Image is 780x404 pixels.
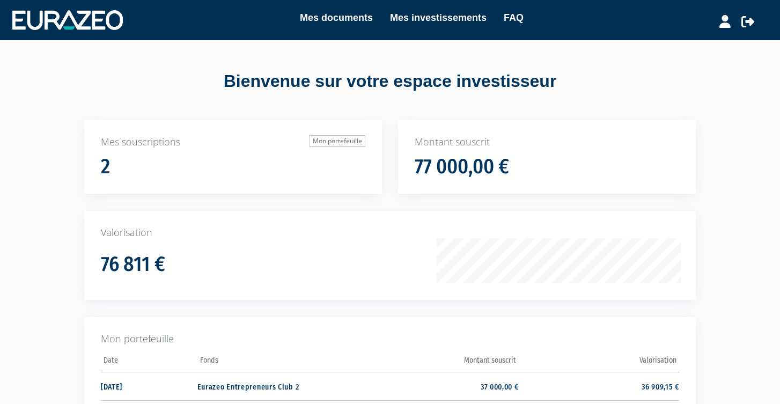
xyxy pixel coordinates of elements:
[101,156,110,178] h1: 2
[519,352,679,372] th: Valorisation
[358,372,518,400] td: 37 000,00 €
[504,10,524,25] a: FAQ
[101,332,679,346] p: Mon portefeuille
[101,226,679,240] p: Valorisation
[101,135,365,149] p: Mes souscriptions
[358,352,518,372] th: Montant souscrit
[310,135,365,147] a: Mon portefeuille
[60,69,720,94] div: Bienvenue sur votre espace investisseur
[197,372,358,400] td: Eurazeo Entrepreneurs Club 2
[12,10,123,30] img: 1732889491-logotype_eurazeo_blanc_rvb.png
[415,135,679,149] p: Montant souscrit
[101,372,197,400] td: [DATE]
[519,372,679,400] td: 36 909,15 €
[415,156,509,178] h1: 77 000,00 €
[197,352,358,372] th: Fonds
[101,352,197,372] th: Date
[390,10,487,25] a: Mes investissements
[300,10,373,25] a: Mes documents
[101,253,165,276] h1: 76 811 €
